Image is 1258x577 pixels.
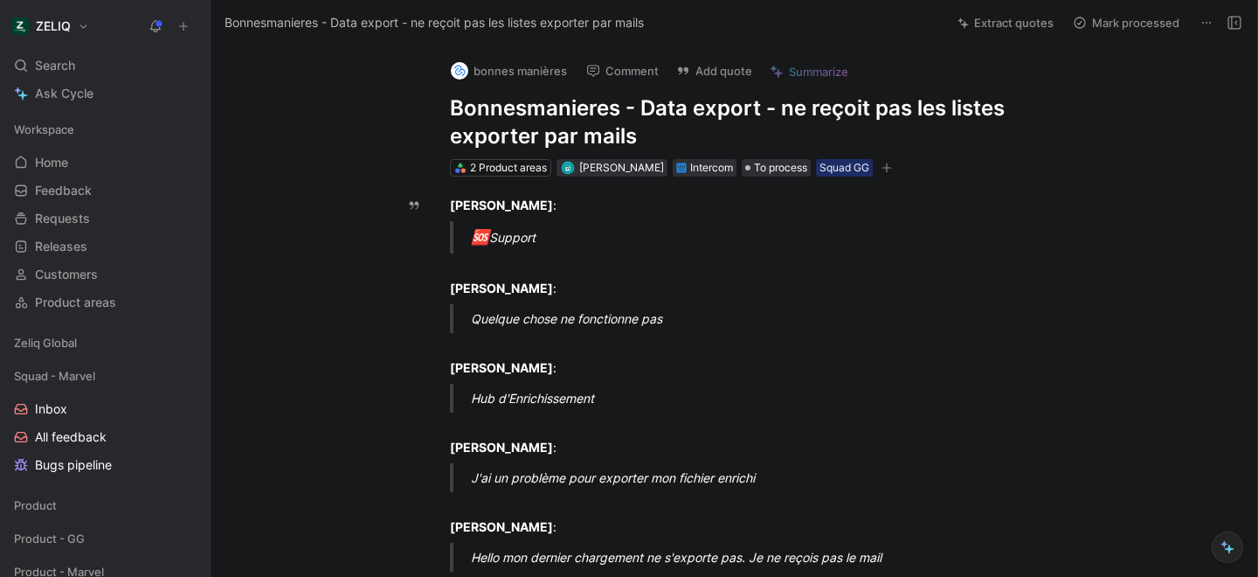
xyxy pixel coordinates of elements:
[563,163,572,172] img: avatar
[14,530,85,547] span: Product - GG
[7,330,203,361] div: Zeliq Global
[450,360,553,375] strong: [PERSON_NAME]
[7,52,203,79] div: Search
[35,238,87,255] span: Releases
[450,519,553,534] strong: [PERSON_NAME]
[579,161,664,174] span: [PERSON_NAME]
[35,294,116,311] span: Product areas
[35,55,75,76] span: Search
[471,228,489,246] span: 🆘
[450,499,1054,536] div: :
[578,59,667,83] button: Comment
[470,159,547,177] div: 2 Product areas
[742,159,811,177] div: To process
[789,64,848,80] span: Summarize
[451,62,468,80] img: logo
[14,497,57,514] span: Product
[7,261,203,288] a: Customers
[7,363,203,389] div: Squad - Marvel
[450,196,1054,214] div: :
[35,400,67,418] span: Inbox
[7,289,203,316] a: Product areas
[7,492,203,518] div: Product
[7,80,203,107] a: Ask Cycle
[950,10,1061,35] button: Extract quotes
[14,367,95,385] span: Squad - Marvel
[7,363,203,478] div: Squad - MarvelInboxAll feedbackBugs pipeline
[35,210,90,227] span: Requests
[450,340,1054,377] div: :
[450,440,553,455] strong: [PERSON_NAME]
[36,18,71,34] h1: ZELIQ
[471,389,1075,407] div: Hub d'Enrichissement
[450,281,553,295] strong: [PERSON_NAME]
[443,58,575,84] button: logobonnes manières
[14,334,77,351] span: Zeliq Global
[7,424,203,450] a: All feedback
[471,309,1075,328] div: Quelque chose ne fonctionne pas
[7,525,203,552] div: Product - GG
[7,116,203,143] div: Workspace
[7,205,203,232] a: Requests
[7,233,203,260] a: Releases
[35,428,107,446] span: All feedback
[668,59,760,83] button: Add quote
[754,159,807,177] span: To process
[7,452,203,478] a: Bugs pipeline
[35,182,92,199] span: Feedback
[450,198,553,212] strong: [PERSON_NAME]
[7,149,203,176] a: Home
[225,12,644,33] span: Bonnesmanieres - Data export - ne reçoit pas les listes exporter par mails
[450,261,1054,297] div: :
[690,159,733,177] div: Intercom
[7,14,93,38] button: ZELIQZELIQ
[11,17,29,35] img: ZELIQ
[35,456,112,474] span: Bugs pipeline
[7,396,203,422] a: Inbox
[7,330,203,356] div: Zeliq Global
[7,177,203,204] a: Feedback
[450,94,1054,150] h1: Bonnesmanieres - Data export - ne reçoit pas les listes exporter par mails
[1065,10,1187,35] button: Mark processed
[471,469,1075,487] div: J'ai un problème pour exporter mon fichier enrichi
[35,83,93,104] span: Ask Cycle
[35,266,98,283] span: Customers
[7,525,203,557] div: Product - GG
[14,121,74,138] span: Workspace
[471,226,1075,249] div: Support
[471,548,1075,567] div: Hello mon dernier chargement ne s'exporte pas. Je ne reçois pas le mail
[450,420,1054,456] div: :
[7,492,203,524] div: Product
[35,154,68,171] span: Home
[762,59,856,84] button: Summarize
[819,159,869,177] div: Squad GG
